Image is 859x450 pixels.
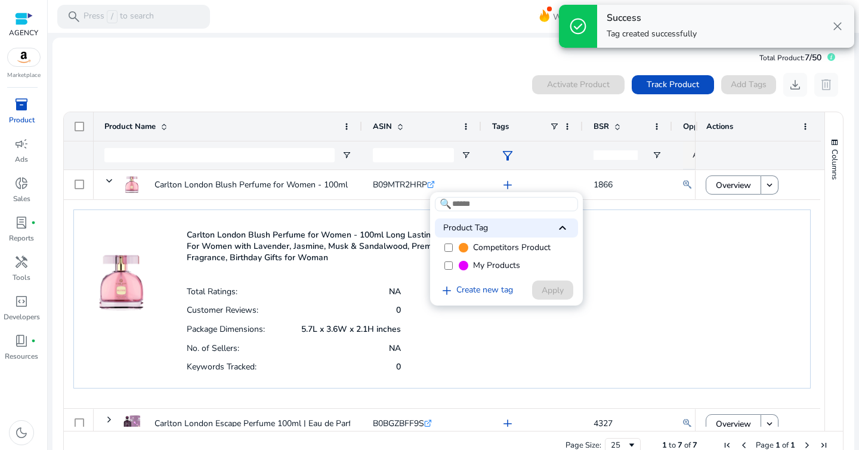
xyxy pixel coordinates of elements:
[607,13,697,24] h4: Success
[555,221,570,235] span: keyboard_arrow_up
[473,260,520,272] span: My Products
[568,17,588,36] span: check_circle
[435,283,518,298] a: Create new tag
[440,283,454,298] span: add
[473,242,551,254] span: Competitors Product
[435,218,578,238] div: Product Tag
[444,261,453,270] input: My Products
[444,244,453,252] input: Competitors Product
[440,197,452,211] span: 🔍
[830,19,845,33] span: close
[607,28,697,40] p: Tag created successfully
